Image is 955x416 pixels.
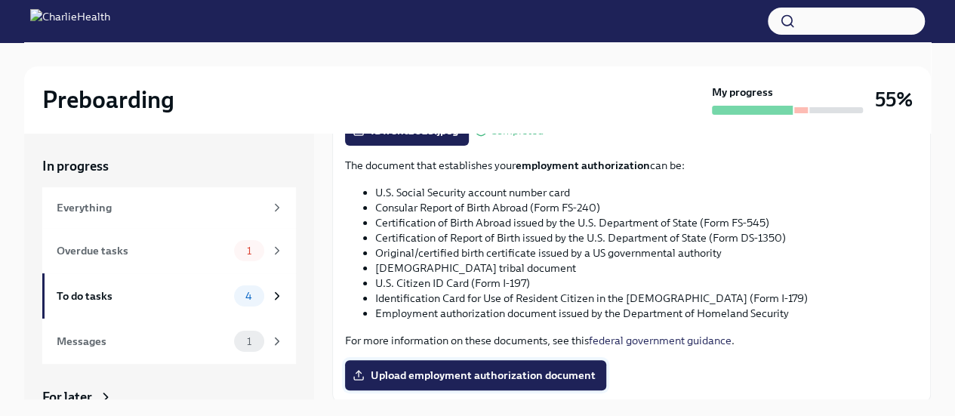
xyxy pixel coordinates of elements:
[42,187,296,228] a: Everything
[375,200,918,215] li: Consular Report of Birth Abroad (Form FS-240)
[345,360,606,390] label: Upload employment authorization document
[42,273,296,319] a: To do tasks4
[712,85,773,100] strong: My progress
[375,276,918,291] li: U.S. Citizen ID Card (Form I-197)
[516,159,650,172] strong: employment authorization
[875,86,913,113] h3: 55%
[375,185,918,200] li: U.S. Social Security account number card
[375,245,918,260] li: Original/certified birth certificate issued by a US governmental authority
[490,125,544,137] span: Completed
[42,388,296,406] a: For later
[57,333,228,350] div: Messages
[375,215,918,230] li: Certification of Birth Abroad issued by the U.S. Department of State (Form FS-545)
[375,291,918,306] li: Identification Card for Use of Resident Citizen in the [DEMOGRAPHIC_DATA] (Form I-179)
[30,9,110,33] img: CharlieHealth
[345,158,918,173] p: The document that establishes your can be:
[375,306,918,321] li: Employment authorization document issued by the Department of Homeland Security
[356,368,596,383] span: Upload employment authorization document
[238,336,260,347] span: 1
[238,245,260,257] span: 1
[42,228,296,273] a: Overdue tasks1
[57,288,228,304] div: To do tasks
[42,388,92,406] div: For later
[57,242,228,259] div: Overdue tasks
[57,199,264,216] div: Everything
[236,291,261,302] span: 4
[42,319,296,364] a: Messages1
[589,334,732,347] a: federal government guidance
[42,85,174,115] h2: Preboarding
[375,260,918,276] li: [DEMOGRAPHIC_DATA] tribal document
[375,230,918,245] li: Certification of Report of Birth issued by the U.S. Department of State (Form DS-1350)
[345,333,918,348] p: For more information on these documents, see this .
[42,157,296,175] a: In progress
